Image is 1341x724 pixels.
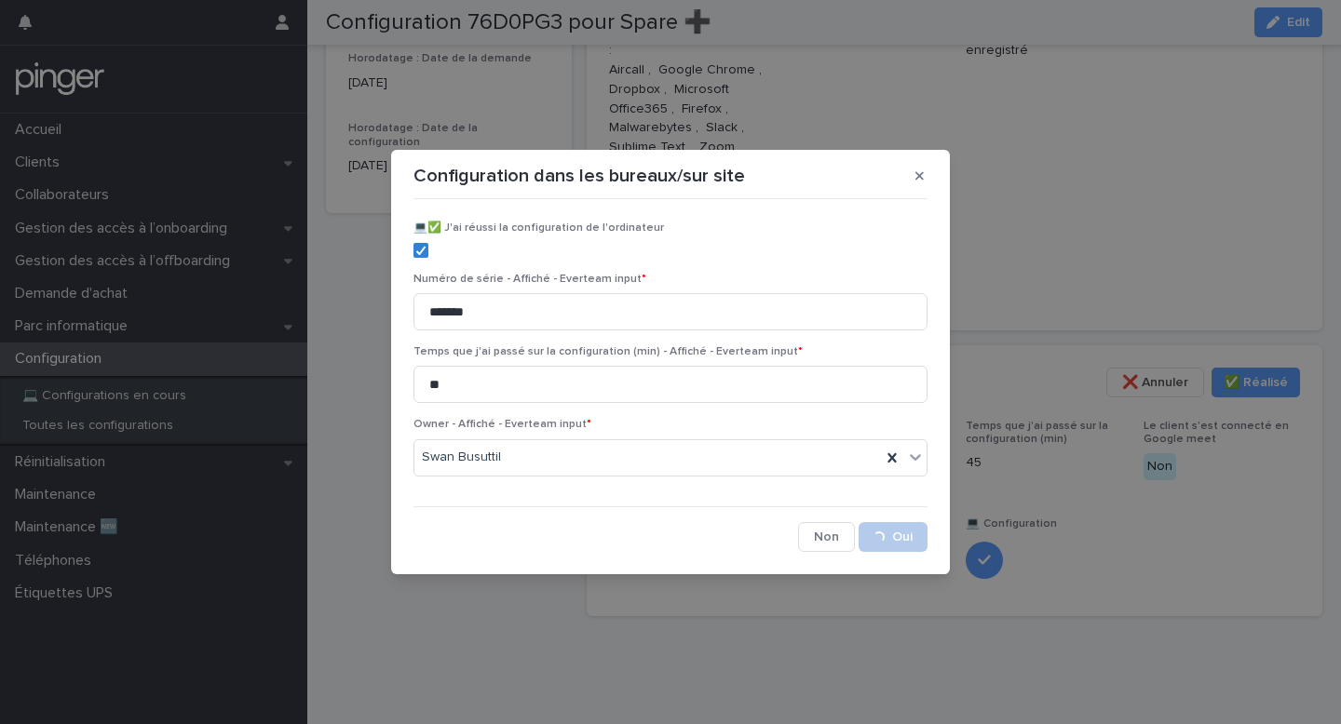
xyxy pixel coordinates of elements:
span: ​💻​✅​ J'ai réussi la configuration de l'ordinateur [413,222,664,234]
span: Owner - Affiché - Everteam input [413,419,591,430]
span: Numéro de série - Affiché - Everteam input [413,274,646,285]
p: Configuration dans les bureaux/sur site [413,165,745,187]
span: Swan Busuttil [422,448,501,467]
span: Temps que j'ai passé sur la configuration (min) - Affiché - Everteam input [413,346,803,357]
